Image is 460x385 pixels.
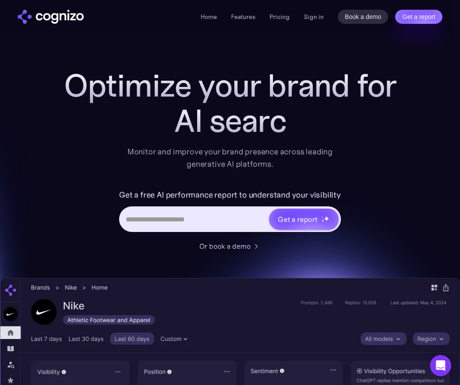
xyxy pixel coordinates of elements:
a: home [18,10,84,24]
div: Monitor and improve your brand presence across leading generative AI platforms. [122,146,339,170]
a: Pricing [269,13,290,21]
img: cognizo logo [18,10,84,24]
a: Book a demo [338,10,389,24]
a: Or book a demo [199,241,261,251]
h1: Optimize your brand for [54,68,407,103]
img: star [322,219,325,222]
img: star [322,216,323,217]
div: AI searc [54,103,407,138]
form: Hero URL Input Form [119,188,341,236]
a: Sign in [304,11,324,22]
div: Open Intercom Messenger [430,355,451,376]
div: Or book a demo [199,241,251,251]
img: star [324,216,329,221]
label: Get a free AI performance report to understand your visibility [119,188,341,202]
a: Home [201,13,217,21]
a: Get a report [395,10,442,24]
div: Get a report [278,214,318,224]
a: Features [231,13,255,21]
a: Get a reportstarstarstar [268,208,340,231]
